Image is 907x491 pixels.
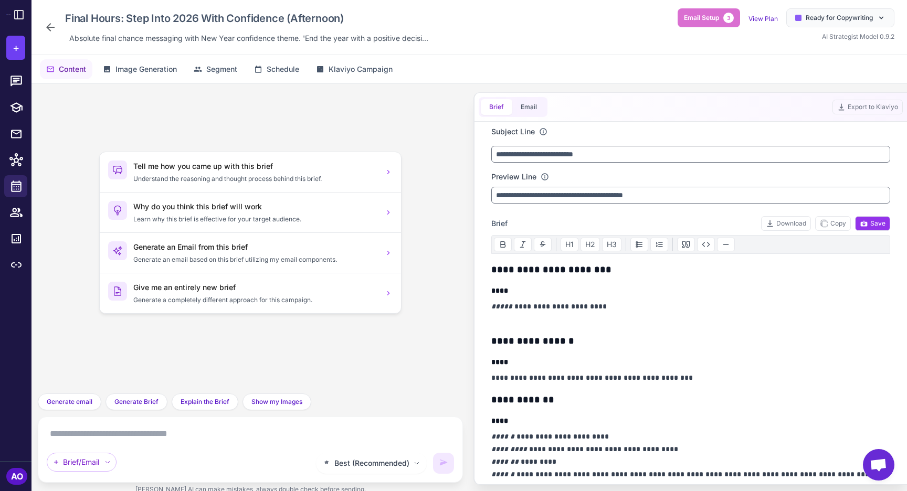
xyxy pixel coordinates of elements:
button: Export to Klaviyo [832,100,903,114]
button: Schedule [248,59,305,79]
span: Content [59,63,86,75]
span: Schedule [267,63,299,75]
div: Click to edit description [65,30,433,46]
div: Brief/Email [47,453,117,472]
a: View Plan [748,15,778,23]
p: Understand the reasoning and thought process behind this brief. [133,174,378,184]
button: H1 [561,238,578,251]
span: Show my Images [251,397,302,407]
span: Absolute final chance messaging with New Year confidence theme. 'End the year with a positive dec... [69,33,428,44]
h3: Why do you think this brief will work [133,201,378,212]
span: Segment [206,63,237,75]
span: Explain the Brief [181,397,229,407]
span: 3 [723,13,734,23]
button: Klaviyo Campaign [310,59,399,79]
span: Image Generation [115,63,177,75]
button: Copy [815,216,851,231]
label: Preview Line [491,171,536,183]
div: Click to edit campaign name [61,8,433,28]
button: Brief [481,99,512,115]
button: Save [855,216,890,231]
span: Save [860,219,885,228]
button: H3 [602,238,621,251]
button: Generate email [38,393,101,410]
h3: Tell me how you came up with this brief [133,161,378,172]
button: Download [761,216,811,231]
button: Content [40,59,92,79]
button: Explain the Brief [172,393,238,410]
img: Raleon Logo [6,14,10,15]
div: AO [6,468,27,485]
button: + [6,36,25,60]
div: Open chat [863,449,894,481]
button: Generate Brief [106,393,167,410]
span: Email Setup [684,13,719,23]
button: Email [512,99,545,115]
span: Brief [491,218,508,229]
p: Generate a completely different approach for this campaign. [133,295,378,305]
span: Copy [820,219,846,228]
button: Segment [187,59,244,79]
label: Subject Line [491,126,535,137]
h3: Generate an Email from this brief [133,241,378,253]
p: Generate an email based on this brief utilizing my email components. [133,255,378,264]
button: Image Generation [97,59,183,79]
span: Generate email [47,397,92,407]
button: Best (Recommended) [316,453,427,474]
button: Show my Images [242,393,311,410]
span: Best (Recommended) [334,457,409,469]
button: Email Setup3 [678,8,740,27]
button: H2 [581,238,600,251]
span: Ready for Copywriting [806,13,873,23]
span: Klaviyo Campaign [329,63,393,75]
span: Generate Brief [114,397,159,407]
p: Learn why this brief is effective for your target audience. [133,215,378,224]
span: AI Strategist Model 0.9.2 [822,33,894,40]
span: + [13,40,19,56]
h3: Give me an entirely new brief [133,282,378,293]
